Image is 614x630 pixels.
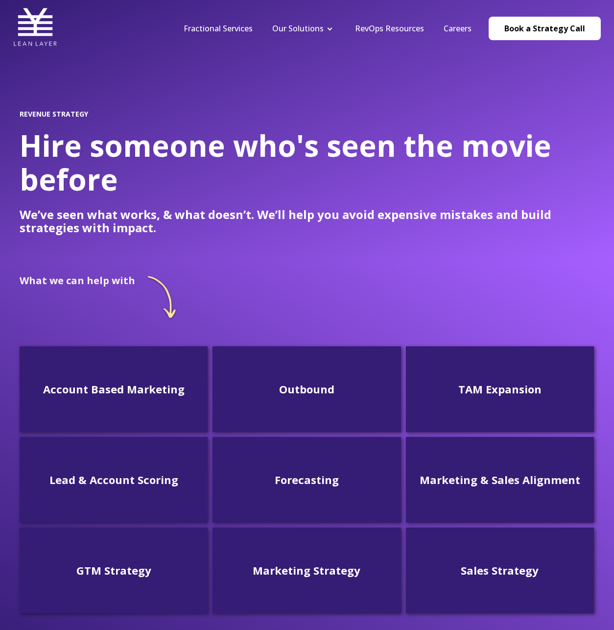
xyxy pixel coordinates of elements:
h3: Lead & Account Scoring [27,472,200,487]
h1: Hire someone who's seen the movie before [20,129,594,196]
div: Navigation Menu [174,23,481,34]
h3: Account Based Marketing [27,382,200,397]
h3: Forecasting [220,472,393,487]
img: Lean Layer Logo [13,5,57,49]
h3: Outbound [220,382,393,397]
a: Book a Strategy Call [489,17,601,40]
h3: GTM Strategy [27,563,200,578]
a: RevOps Resources [355,23,424,34]
h3: TAM Expansion [414,382,586,397]
h3: Marketing & Sales Alignment [414,472,586,487]
h2: What we can help with [20,275,135,286]
a: Fractional Services [184,23,253,34]
a: Careers [444,23,472,34]
h3: Sales Strategy [414,563,586,578]
a: Our Solutions [272,23,324,34]
p: We’ve seen what works, & what doesn’t. We’ll help you avoid expensive mistakes and build strategi... [20,208,594,235]
h2: REVENUE STRATEGY [20,110,594,118]
h3: Marketing Strategy [220,563,393,578]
